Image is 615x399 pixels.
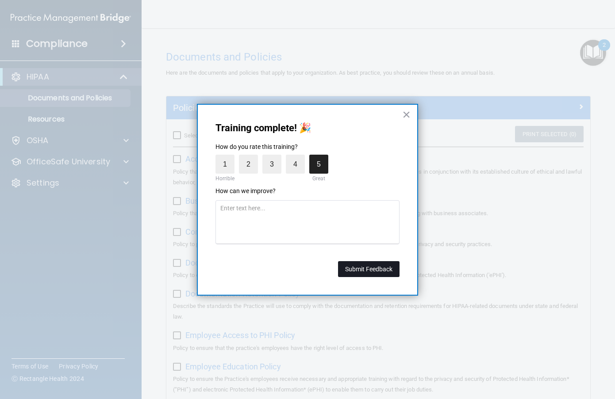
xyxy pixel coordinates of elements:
[215,122,400,134] p: Training complete! 🎉
[286,155,305,174] label: 4
[239,155,258,174] label: 2
[309,174,328,183] div: Great
[215,143,400,152] p: How do you rate this training?
[402,107,411,122] button: Close
[215,155,234,174] label: 1
[262,155,281,174] label: 3
[215,187,400,196] p: How can we improve?
[213,174,237,183] div: Horrible
[338,261,400,277] button: Submit Feedback
[309,155,328,174] label: 5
